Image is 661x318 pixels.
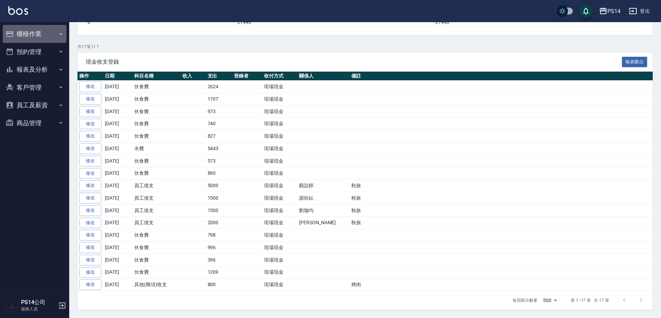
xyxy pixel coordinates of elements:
td: [DATE] [103,155,133,167]
a: 報表匯出 [622,58,648,65]
td: 伙食費 [133,242,181,254]
td: 伙食費 [133,155,181,167]
td: 2624 [206,81,233,93]
button: 商品管理 [3,114,66,132]
td: [DATE] [103,204,133,217]
td: -27946 [432,18,644,27]
td: [DATE] [103,130,133,143]
td: 現場現金 [262,229,297,242]
td: 現場現金 [262,254,297,266]
td: 現場現金 [262,118,297,130]
h5: PS14公司 [21,299,56,306]
button: 報表及分析 [3,61,66,79]
th: 科目名稱 [133,72,181,81]
td: 秋旅 [350,180,653,192]
a: 修改 [79,94,101,105]
a: 修改 [79,193,101,203]
a: 修改 [79,180,101,191]
a: 修改 [79,106,101,117]
td: 現場現金 [262,93,297,106]
a: 修改 [79,279,101,290]
th: 日期 [103,72,133,81]
td: [DATE] [103,167,133,180]
td: [DATE] [103,229,133,242]
td: 謝欣紜 [297,192,350,205]
p: 服務人員 [21,306,56,312]
td: 1209 [206,266,233,279]
td: 現場現金 [262,81,297,93]
td: 1500 [206,192,233,205]
button: 櫃檯作業 [3,25,66,43]
th: 收入 [181,72,206,81]
button: save [579,4,593,18]
a: 修改 [79,119,101,129]
th: 操作 [78,72,103,81]
a: 修改 [79,131,101,142]
img: Logo [8,6,28,15]
td: 973 [206,105,233,118]
td: 396 [206,254,233,266]
td: 秋旅 [350,217,653,229]
td: 827 [206,130,233,143]
button: 客戶管理 [3,79,66,97]
td: [DATE] [103,192,133,205]
td: [DATE] [103,180,133,192]
td: 伙食費 [133,254,181,266]
td: 740 [206,118,233,130]
a: 修改 [79,205,101,216]
th: 關係人 [297,72,350,81]
a: 修改 [79,143,101,154]
p: 共 17 筆, 1 / 1 [78,44,653,50]
td: 員工借支 [133,180,181,192]
td: 860 [206,167,233,180]
td: 1707 [206,93,233,106]
td: 伙食費 [133,93,181,106]
td: 現場現金 [262,279,297,291]
button: 預約管理 [3,43,66,61]
td: 顏誼婷 [297,180,350,192]
td: 2000 [206,217,233,229]
td: 現場現金 [262,105,297,118]
td: 1500 [206,204,233,217]
td: [DATE] [103,143,133,155]
td: 現場現金 [262,266,297,279]
td: [DATE] [103,93,133,106]
td: [PERSON_NAME] [297,217,350,229]
td: 伙食費 [133,167,181,180]
td: 現場現金 [262,180,297,192]
td: [DATE] [103,242,133,254]
a: 修改 [79,81,101,92]
td: 現場現金 [262,143,297,155]
td: 伙食費 [133,105,181,118]
td: 現場現金 [262,192,297,205]
td: 0 [86,18,236,27]
td: 其他(雜項)收支 [133,279,181,291]
a: 修改 [79,156,101,166]
p: 第 1–17 筆 共 17 筆 [571,297,609,303]
td: [DATE] [103,118,133,130]
button: 登出 [626,5,653,18]
td: [DATE] [103,105,133,118]
td: 劉珈均 [297,204,350,217]
td: 5000 [206,180,233,192]
td: 員工借支 [133,204,181,217]
div: PS14 [607,7,621,16]
td: 573 [206,155,233,167]
th: 支出 [206,72,233,81]
a: 修改 [79,230,101,240]
a: 修改 [79,267,101,278]
a: 修改 [79,168,101,179]
td: 現場現金 [262,155,297,167]
a: 修改 [79,255,101,265]
a: 修改 [79,218,101,228]
th: 備註 [350,72,653,81]
td: 秋旅 [350,192,653,205]
button: PS14 [596,4,623,18]
td: 伙食費 [133,130,181,143]
td: 996 [206,242,233,254]
td: 27946 [236,18,432,27]
td: 現場現金 [262,204,297,217]
td: [DATE] [103,254,133,266]
td: [DATE] [103,217,133,229]
td: 伙食費 [133,266,181,279]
